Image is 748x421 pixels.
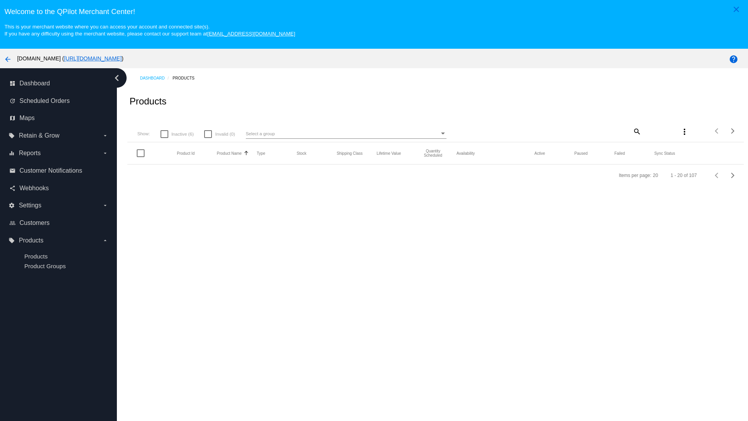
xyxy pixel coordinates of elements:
a: Dashboard [140,72,173,84]
button: Change sorting for QuantityScheduled [416,149,450,157]
a: [EMAIL_ADDRESS][DOMAIN_NAME] [207,31,295,37]
div: Items per page: [619,173,651,178]
span: Scheduled Orders [19,97,70,104]
i: arrow_drop_down [102,202,108,209]
span: Inactive (6) [171,129,194,139]
a: map Maps [9,112,108,124]
mat-icon: arrow_back [3,55,12,64]
i: equalizer [9,150,15,156]
i: local_offer [9,237,15,244]
button: Next page [725,123,741,139]
mat-icon: close [732,5,741,14]
i: chevron_left [111,72,123,84]
mat-header-cell: Availability [457,151,535,156]
span: Customer Notifications [19,167,82,174]
mat-select: Select a group [246,129,446,139]
span: Invalid (0) [215,129,235,139]
i: arrow_drop_down [102,133,108,139]
a: Products [173,72,201,84]
a: email Customer Notifications [9,165,108,177]
i: people_outline [9,220,16,226]
button: Change sorting for ShippingClass [337,151,363,156]
a: people_outline Customers [9,217,108,229]
a: share Webhooks [9,182,108,195]
i: map [9,115,16,121]
button: Previous page [709,123,725,139]
i: email [9,168,16,174]
span: Show: [137,131,150,136]
span: Products [19,237,43,244]
span: Dashboard [19,80,50,87]
span: Maps [19,115,35,122]
i: share [9,185,16,191]
mat-icon: help [729,55,738,64]
button: Change sorting for TotalQuantityFailed [614,151,625,156]
span: Customers [19,219,49,226]
span: Webhooks [19,185,49,192]
button: Change sorting for StockLevel [297,151,307,156]
span: [DOMAIN_NAME] ( ) [17,55,123,62]
mat-icon: search [632,125,641,137]
button: Change sorting for ProductName [217,151,242,156]
small: This is your merchant website where you can access your account and connected site(s). If you hav... [4,24,295,37]
div: 20 [653,173,658,178]
button: Previous page [709,168,725,183]
button: Change sorting for ValidationErrorCode [654,151,675,156]
a: Products [24,253,48,260]
i: arrow_drop_down [102,150,108,156]
h2: Products [129,96,166,107]
button: Change sorting for TotalQuantityScheduledActive [535,151,545,156]
i: settings [9,202,15,209]
span: Reports [19,150,41,157]
button: Change sorting for ProductType [257,151,265,156]
a: update Scheduled Orders [9,95,108,107]
button: Change sorting for ExternalId [177,151,195,156]
mat-icon: more_vert [680,127,689,136]
div: 1 - 20 of 107 [670,173,697,178]
h3: Welcome to the QPilot Merchant Center! [4,7,743,16]
i: update [9,98,16,104]
i: arrow_drop_down [102,237,108,244]
button: Next page [725,168,741,183]
a: [URL][DOMAIN_NAME] [64,55,122,62]
button: Change sorting for TotalQuantityScheduledPaused [574,151,587,156]
i: local_offer [9,133,15,139]
span: Settings [19,202,41,209]
a: dashboard Dashboard [9,77,108,90]
a: Product Groups [24,263,65,269]
i: dashboard [9,80,16,87]
button: Change sorting for LifetimeValue [377,151,401,156]
span: Retain & Grow [19,132,59,139]
span: Select a group [246,131,275,136]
